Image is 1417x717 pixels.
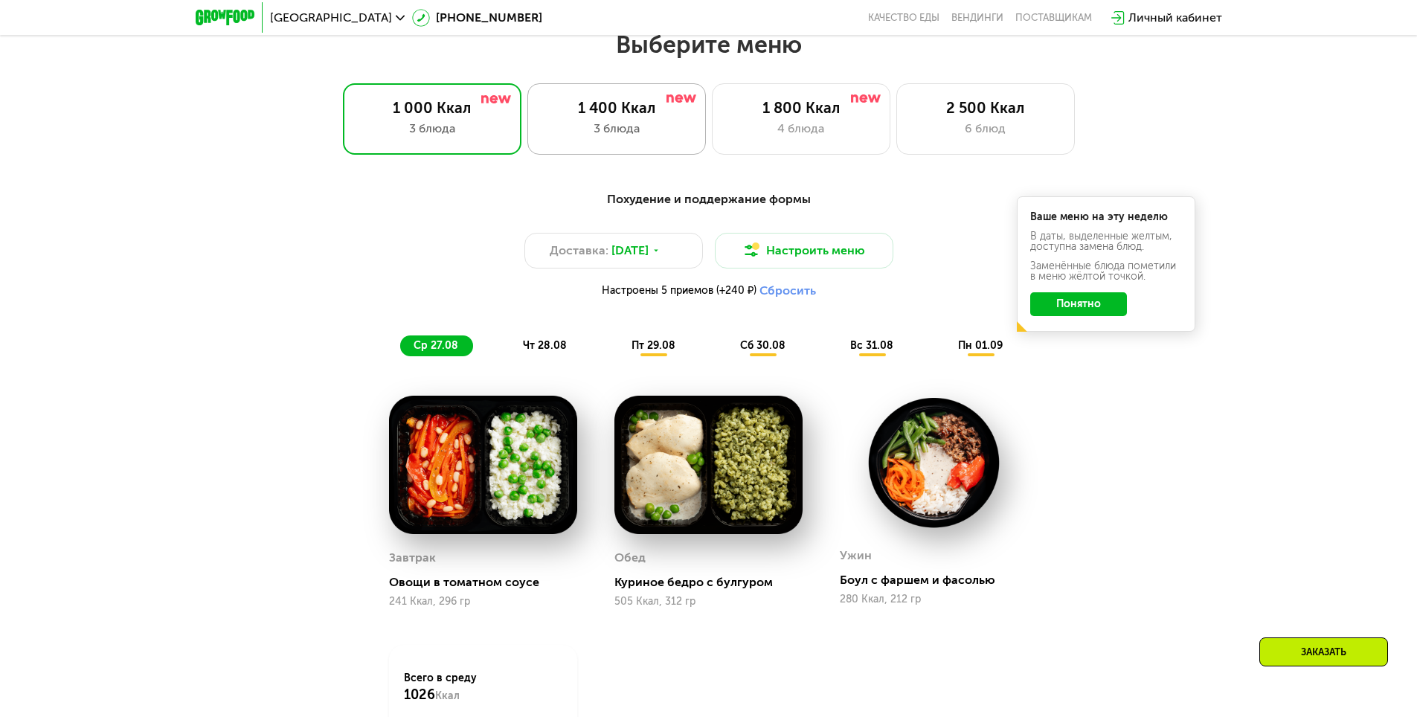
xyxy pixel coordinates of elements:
[404,687,435,703] span: 1026
[48,30,1369,60] h2: Выберите меню
[840,544,872,567] div: Ужин
[359,99,506,117] div: 1 000 Ккал
[727,120,875,138] div: 4 блюда
[389,547,436,569] div: Завтрак
[759,283,816,298] button: Сбросить
[1030,261,1182,282] div: Заменённые блюда пометили в меню жёлтой точкой.
[850,339,893,352] span: вс 31.08
[412,9,542,27] a: [PHONE_NUMBER]
[727,99,875,117] div: 1 800 Ккал
[435,689,460,702] span: Ккал
[912,120,1059,138] div: 6 блюд
[543,120,690,138] div: 3 блюда
[958,339,1003,352] span: пн 01.09
[1030,212,1182,222] div: Ваше меню на эту неделю
[715,233,893,269] button: Настроить меню
[550,242,608,260] span: Доставка:
[840,573,1040,588] div: Боул с фаршем и фасолью
[359,120,506,138] div: 3 блюда
[912,99,1059,117] div: 2 500 Ккал
[270,12,392,24] span: [GEOGRAPHIC_DATA]
[611,242,649,260] span: [DATE]
[414,339,458,352] span: ср 27.08
[868,12,939,24] a: Качество еды
[523,339,567,352] span: чт 28.08
[389,596,577,608] div: 241 Ккал, 296 гр
[740,339,785,352] span: сб 30.08
[269,190,1149,209] div: Похудение и поддержание формы
[404,671,562,704] div: Всего в среду
[951,12,1003,24] a: Вендинги
[840,594,1028,605] div: 280 Ккал, 212 гр
[614,575,814,590] div: Куриное бедро с булгуром
[1259,637,1388,666] div: Заказать
[389,575,589,590] div: Овощи в томатном соусе
[602,286,756,296] span: Настроены 5 приемов (+240 ₽)
[632,339,675,352] span: пт 29.08
[1015,12,1092,24] div: поставщикам
[614,596,803,608] div: 505 Ккал, 312 гр
[1030,231,1182,252] div: В даты, выделенные желтым, доступна замена блюд.
[614,547,646,569] div: Обед
[1128,9,1222,27] div: Личный кабинет
[1030,292,1127,316] button: Понятно
[543,99,690,117] div: 1 400 Ккал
